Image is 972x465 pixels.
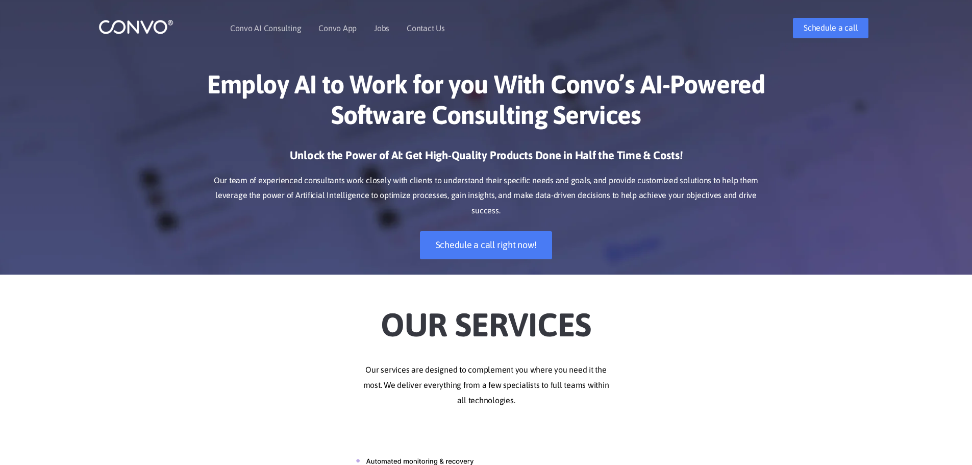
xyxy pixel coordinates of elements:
[98,19,173,35] img: logo_1.png
[203,148,769,170] h3: Unlock the Power of AI: Get High-Quality Products Done in Half the Time & Costs!
[203,69,769,138] h1: Employ AI to Work for you With Convo’s AI-Powered Software Consulting Services
[793,18,868,38] a: Schedule a call
[407,24,445,32] a: Contact Us
[230,24,301,32] a: Convo AI Consulting
[420,231,553,259] a: Schedule a call right now!
[318,24,357,32] a: Convo App
[203,290,769,347] h2: Our Services
[203,173,769,219] p: Our team of experienced consultants work closely with clients to understand their specific needs ...
[203,362,769,408] p: Our services are designed to complement you where you need it the most. We deliver everything fro...
[374,24,389,32] a: Jobs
